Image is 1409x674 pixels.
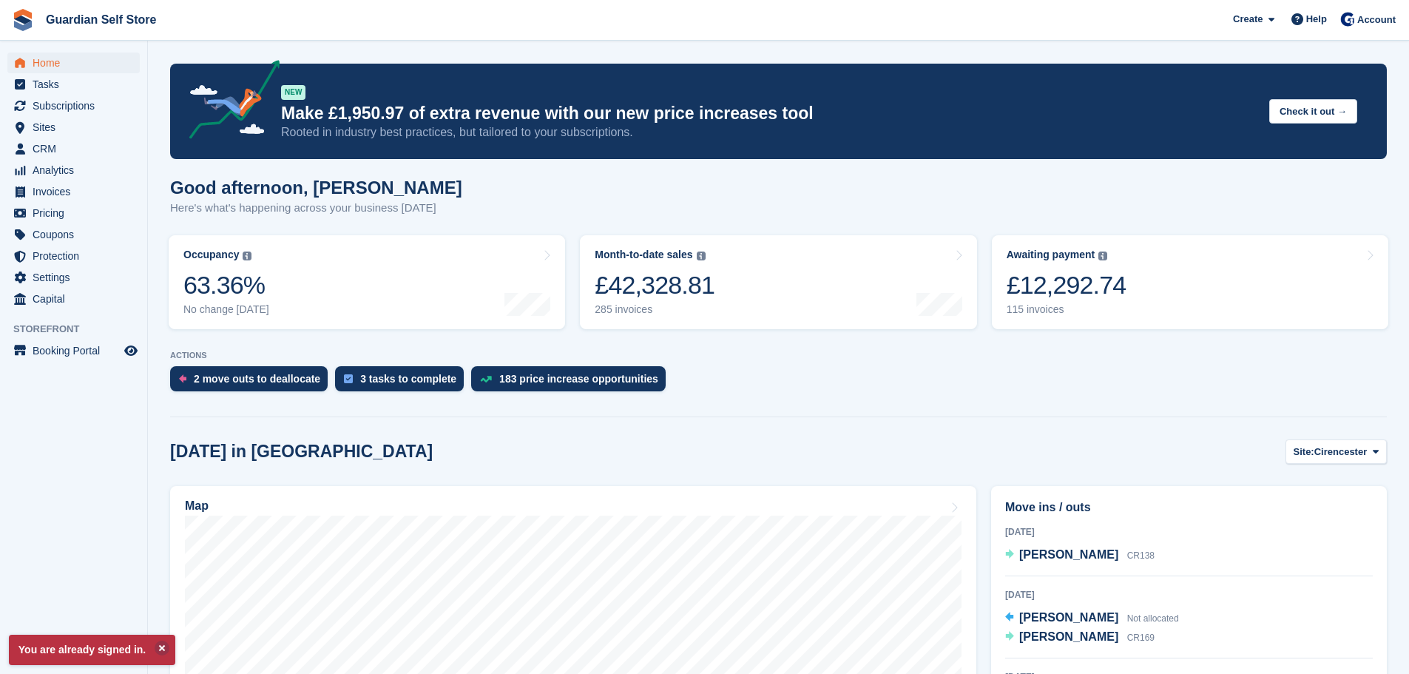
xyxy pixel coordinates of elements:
a: menu [7,289,140,309]
a: Preview store [122,342,140,360]
a: menu [7,246,140,266]
a: 183 price increase opportunities [471,366,673,399]
span: [PERSON_NAME] [1019,611,1118,624]
span: Pricing [33,203,121,223]
h2: [DATE] in [GEOGRAPHIC_DATA] [170,442,433,462]
div: [DATE] [1005,588,1373,601]
div: [DATE] [1005,525,1373,539]
a: [PERSON_NAME] Not allocated [1005,609,1179,628]
div: 2 move outs to deallocate [194,373,320,385]
span: Coupons [33,224,121,245]
button: Site: Cirencester [1285,439,1387,464]
a: [PERSON_NAME] CR138 [1005,546,1155,565]
a: menu [7,160,140,181]
div: £42,328.81 [595,270,714,300]
span: Invoices [33,181,121,202]
span: Home [33,53,121,73]
img: price_increase_opportunities-93ffe204e8149a01c8c9dc8f82e8f89637d9d84a8eef4429ea346261dce0b2c0.svg [480,376,492,383]
p: ACTIONS [170,351,1387,360]
span: Booking Portal [33,340,121,361]
img: task-75834270c22a3079a89374b754ae025e5fb1db73e45f91037f5363f120a921f8.svg [344,374,353,383]
a: [PERSON_NAME] CR169 [1005,628,1155,647]
span: CR138 [1127,550,1155,561]
a: menu [7,138,140,159]
p: Here's what's happening across your business [DATE] [170,200,462,217]
span: Site: [1294,445,1314,459]
span: Help [1306,12,1327,27]
a: menu [7,53,140,73]
img: icon-info-grey-7440780725fd019a000dd9b08b2336e03edf1995a4989e88bcd33f0948082b44.svg [243,252,251,260]
span: Protection [33,246,121,266]
p: Rooted in industry best practices, but tailored to your subscriptions. [281,124,1257,141]
h2: Move ins / outs [1005,499,1373,516]
span: Settings [33,267,121,288]
a: menu [7,267,140,288]
a: 3 tasks to complete [335,366,471,399]
a: menu [7,203,140,223]
div: Month-to-date sales [595,249,692,261]
span: CRM [33,138,121,159]
a: menu [7,340,140,361]
a: menu [7,224,140,245]
span: Tasks [33,74,121,95]
span: Create [1233,12,1263,27]
span: Analytics [33,160,121,181]
img: price-adjustments-announcement-icon-8257ccfd72463d97f412b2fc003d46551f7dbcb40ab6d574587a9cd5c0d94... [177,60,280,144]
div: 3 tasks to complete [360,373,456,385]
a: menu [7,181,140,202]
a: menu [7,95,140,116]
div: £12,292.74 [1007,270,1126,300]
img: stora-icon-8386f47178a22dfd0bd8f6a31ec36ba5ce8667c1dd55bd0f319d3a0aa187defe.svg [12,9,34,31]
p: You are already signed in. [9,635,175,665]
span: CR169 [1127,633,1155,643]
a: Month-to-date sales £42,328.81 285 invoices [580,235,976,329]
div: Awaiting payment [1007,249,1095,261]
a: menu [7,74,140,95]
div: NEW [281,85,305,100]
a: menu [7,117,140,138]
span: [PERSON_NAME] [1019,630,1118,643]
img: icon-info-grey-7440780725fd019a000dd9b08b2336e03edf1995a4989e88bcd33f0948082b44.svg [1098,252,1107,260]
a: Occupancy 63.36% No change [DATE] [169,235,565,329]
div: 63.36% [183,270,269,300]
p: Make £1,950.97 of extra revenue with our new price increases tool [281,103,1257,124]
a: Guardian Self Store [40,7,162,32]
div: 115 invoices [1007,303,1126,316]
h1: Good afternoon, [PERSON_NAME] [170,178,462,198]
div: 285 invoices [595,303,714,316]
img: icon-info-grey-7440780725fd019a000dd9b08b2336e03edf1995a4989e88bcd33f0948082b44.svg [697,252,706,260]
span: [PERSON_NAME] [1019,548,1118,561]
span: Storefront [13,322,147,337]
h2: Map [185,499,209,513]
span: Account [1357,13,1396,27]
img: Tom Scott [1340,12,1355,27]
div: Occupancy [183,249,239,261]
button: Check it out → [1269,99,1357,124]
a: 2 move outs to deallocate [170,366,335,399]
span: Capital [33,289,121,309]
div: 183 price increase opportunities [499,373,658,385]
div: No change [DATE] [183,303,269,316]
span: Cirencester [1314,445,1368,459]
span: Subscriptions [33,95,121,116]
span: Sites [33,117,121,138]
img: move_outs_to_deallocate_icon-f764333ba52eb49d3ac5e1228854f67142a1ed5810a6f6cc68b1a99e826820c5.svg [179,374,186,383]
a: Awaiting payment £12,292.74 115 invoices [992,235,1388,329]
span: Not allocated [1127,613,1179,624]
